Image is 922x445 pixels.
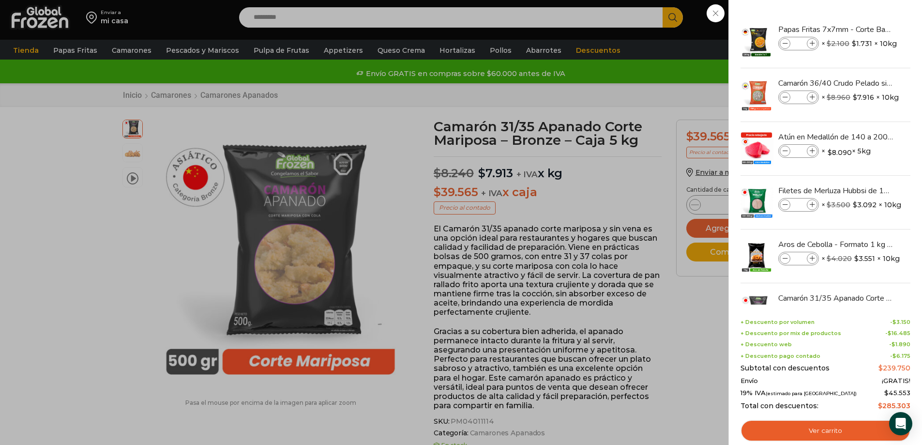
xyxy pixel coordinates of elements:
[884,389,910,397] span: 45.553
[878,364,883,372] span: $
[892,353,896,359] span: $
[854,254,859,263] span: $
[888,330,892,337] span: $
[791,92,806,103] input: Product quantity
[778,293,893,304] a: Camarón 31/35 Apanado Corte Mariposa - Bronze - Caja 5 kg
[827,39,831,48] span: $
[791,253,806,264] input: Product quantity
[821,252,900,265] span: × × 10kg
[741,319,815,325] span: + Descuento por volumen
[890,353,910,359] span: -
[827,200,831,209] span: $
[741,389,857,397] span: 19% IVA
[827,254,831,263] span: $
[878,364,910,372] bdi: 239.750
[889,341,910,348] span: -
[892,341,895,348] span: $
[791,199,806,210] input: Product quantity
[890,319,910,325] span: -
[878,401,910,410] bdi: 285.303
[791,38,806,49] input: Product quantity
[821,198,901,212] span: × × 10kg
[778,185,893,196] a: Filetes de Merluza Hubbsi de 100 a 200 gr – Caja 10 kg
[853,92,857,102] span: $
[778,239,893,250] a: Aros de Cebolla - Formato 1 kg - Caja 10 kg
[884,389,889,397] span: $
[741,364,830,372] span: Subtotal con descuentos
[821,144,871,158] span: × × 5kg
[741,341,792,348] span: + Descuento web
[766,391,857,396] small: (estimado para [GEOGRAPHIC_DATA])
[778,132,893,142] a: Atún en Medallón de 140 a 200 g - Caja 5 kg
[854,254,875,263] bdi: 3.551
[853,92,874,102] bdi: 7.916
[741,330,841,337] span: + Descuento por mix de productos
[882,377,910,385] span: ¡GRATIS!
[853,200,877,210] bdi: 3.092
[827,39,849,48] bdi: 2.100
[888,330,910,337] bdi: 16.485
[892,353,910,359] bdi: 6.175
[778,78,893,89] a: Camarón 36/40 Crudo Pelado sin Vena - Silver - Caja 10 kg
[878,401,882,410] span: $
[852,39,856,48] span: $
[853,200,857,210] span: $
[892,341,910,348] bdi: 1.890
[828,148,852,157] bdi: 8.090
[791,146,806,156] input: Product quantity
[741,377,758,385] span: Envío
[821,91,899,104] span: × × 10kg
[821,37,897,50] span: × × 10kg
[827,93,850,102] bdi: 8.960
[852,39,872,48] bdi: 1.731
[741,420,910,442] a: Ver carrito
[885,330,910,337] span: -
[828,148,832,157] span: $
[892,319,896,325] span: $
[741,353,820,359] span: + Descuento pago contado
[889,412,912,435] div: Open Intercom Messenger
[778,24,893,35] a: Papas Fritas 7x7mm - Corte Bastón - Caja 10 kg
[892,319,910,325] bdi: 3.150
[741,402,818,410] span: Total con descuentos:
[827,200,850,209] bdi: 3.500
[827,93,831,102] span: $
[827,254,852,263] bdi: 4.020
